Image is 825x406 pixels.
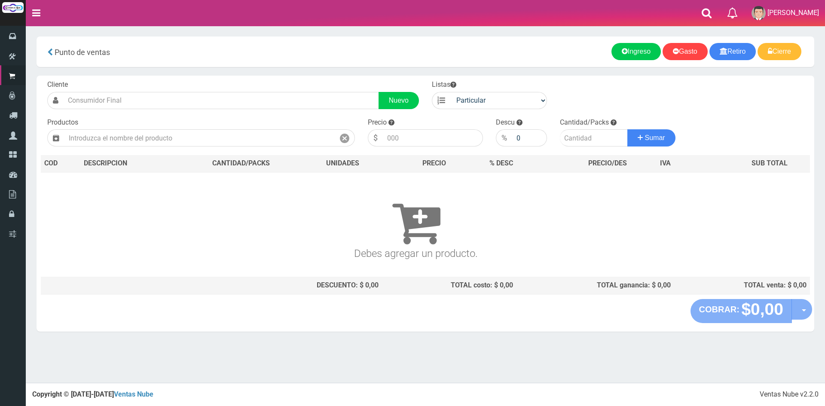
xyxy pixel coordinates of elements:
[178,155,304,172] th: CANTIDAD/PACKS
[47,80,68,90] label: Cliente
[752,6,766,20] img: User Image
[383,129,483,147] input: 000
[47,118,78,128] label: Productos
[385,281,513,290] div: TOTAL costo: $ 0,00
[64,129,335,147] input: Introduzca el nombre del producto
[767,9,819,17] span: [PERSON_NAME]
[2,2,24,13] img: Logo grande
[496,129,512,147] div: %
[64,92,379,109] input: Consumidor Final
[520,281,671,290] div: TOTAL ganancia: $ 0,00
[304,155,382,172] th: UNIDADES
[379,92,419,109] a: Nuevo
[663,43,708,60] a: Gasto
[496,118,515,128] label: Descu
[709,43,756,60] a: Retiro
[752,159,788,168] span: SUB TOTAL
[611,43,661,60] a: Ingreso
[368,129,383,147] div: $
[699,305,739,314] strong: COBRAR:
[96,159,127,167] span: CRIPCION
[44,185,788,259] h3: Debes agregar un producto.
[32,390,153,398] strong: Copyright © [DATE]-[DATE]
[560,118,609,128] label: Cantidad/Packs
[678,281,807,290] div: TOTAL venta: $ 0,00
[80,155,178,172] th: DES
[760,390,819,400] div: Ventas Nube v2.2.0
[645,134,665,141] span: Sumar
[560,129,628,147] input: Cantidad
[660,159,671,167] span: IVA
[55,48,110,57] span: Punto de ventas
[368,118,387,128] label: Precio
[588,159,627,167] span: PRECIO/DES
[758,43,801,60] a: Cierre
[741,300,783,318] strong: $0,00
[422,159,446,168] span: PRECIO
[512,129,547,147] input: 000
[627,129,675,147] button: Sumar
[432,80,456,90] label: Listas
[691,299,792,323] button: COBRAR: $0,00
[489,159,513,167] span: % DESC
[41,155,80,172] th: COD
[114,390,153,398] a: Ventas Nube
[182,281,379,290] div: DESCUENTO: $ 0,00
